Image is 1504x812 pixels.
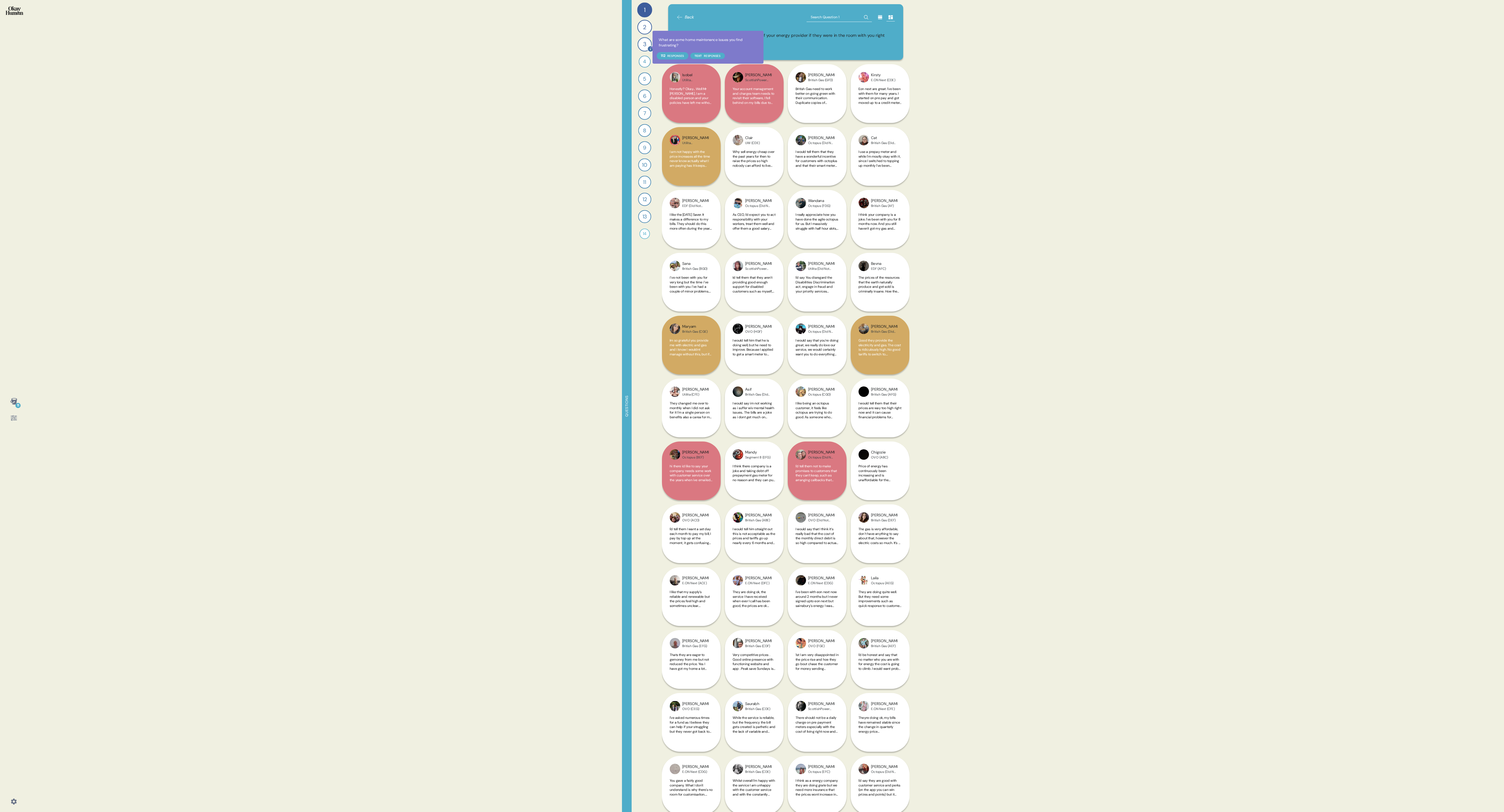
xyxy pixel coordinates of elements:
[745,198,772,204] div: [PERSON_NAME]
[745,450,771,455] div: Mandy
[733,275,775,330] span: Id tell them that they aren't providing good enough support for disabled customers such as myself...
[638,124,651,137] div: 8
[859,72,869,82] img: profilepic_24212828651743953.jpg
[859,212,900,267] span: I think your company is a joke. I've been with you for 8 months now. And you still haven't got my...
[859,135,869,145] img: profilepic_24359059403736870.jpg
[871,575,894,581] div: Laila
[808,638,835,644] div: [PERSON_NAME]
[733,527,775,563] span: I would tell him straight out this is not acceptable as the prices and tariffs go up nearly every...
[682,204,709,208] div: EDF (Did Not Answer)
[733,87,775,224] span: Your account management and charges team needs to revisit their software, I fell behind on my bil...
[682,72,709,78] div: Isobel
[796,150,838,218] span: I would tell them that they have a wonderful incentive for customers with octoplus and that their...
[682,450,709,455] div: [PERSON_NAME]
[670,338,713,388] span: Im so grateful you provide me with electric and gas and i know i wouldnt manage without this, but...
[682,324,708,330] div: Maryam
[670,778,713,810] span: You gave a fairly good company. What I don't understand is why there's no room for customisation....
[796,261,806,271] img: profilepic_31174268095520428.jpg
[670,150,713,223] span: I am not happy with the price increases all the time never know actually what I am paying has it ...
[682,512,709,518] div: [PERSON_NAME]
[745,764,772,770] div: [PERSON_NAME]
[808,764,835,770] div: [PERSON_NAME]
[682,638,709,644] div: [PERSON_NAME]
[745,644,772,648] div: British Gas (CDF)
[808,204,830,208] div: Octopus (FDG)
[871,764,897,770] div: [PERSON_NAME]
[859,638,869,648] img: profilepic_24224448190545749.jpg
[871,581,894,585] div: Octopus (AEG)
[859,575,869,586] img: profilepic_24395719963451879.jpg
[796,764,806,774] img: profilepic_24287445777549671.jpg
[859,512,869,523] img: profilepic_24336513282682514.jpg
[670,464,713,505] span: hi there id like to say your company needs some work with customer service over the years when iv...
[733,198,743,208] img: profilepic_9228635287261701.jpg
[871,324,897,330] div: [PERSON_NAME]
[808,575,835,581] div: [PERSON_NAME]
[871,701,897,707] div: [PERSON_NAME]
[808,770,835,774] div: Octopus (EFC)
[808,198,830,204] div: Wandana
[696,32,893,45] div: What would you say to the CEO of your energy provider if they were in the room with you right now?
[796,386,806,397] img: profilepic_24835660466031018.jpg
[796,401,838,447] span: I like being an octopus customer, it feels like octopus are trying to do good. As someone who doe...
[733,653,775,689] span: Very competitive prices . Good online presence with functioning website and app . Peak save Sunda...
[859,778,901,806] span: I'd say they are good with customer service and perks (on the app you can win prizes and points) ...
[808,701,835,707] div: [PERSON_NAME]
[670,198,680,208] img: profilepic_24866454166294324.jpg
[796,778,838,806] span: I think as a energy company they are doing grate but we need more insurance that the prices wont ...
[745,392,772,397] div: British Gas (Did Not Answer)
[796,715,838,747] span: There should not be a daily charge on pre payment meters especially with the cost of living right...
[808,455,835,459] div: Octopus (Did Not Answer)
[670,701,680,711] img: profilepic_24087497600952787.jpg
[670,87,713,256] span: Honestly? Okay… Well Mr [PERSON_NAME]. I am a disabled person and your policies have left me with...
[682,518,709,522] div: OVO (ACD)
[670,575,680,586] img: profilepic_24442853335377864.jpg
[670,512,680,523] img: profilepic_24518380037797303.jpg
[745,701,770,707] div: Saurabh
[808,141,835,145] div: Octopus (Did Not Answer)
[796,653,839,689] span: 1st I am very disappointed in the price rise and hoe they go bout chase the customer for money se...
[745,575,772,581] div: [PERSON_NAME]
[685,14,694,20] span: Back
[859,324,869,334] img: profilepic_24157916510559783.jpg
[733,778,775,810] span: Whilst overall I'm happy with the service I am unhappy with the customer service and with the con...
[745,518,772,522] div: British Gas (ABE)
[745,141,760,145] div: UW (CDE)
[871,518,897,522] div: British Gas (DEF)
[796,324,806,334] img: profilepic_24320105464284517.jpg
[745,330,772,334] div: OVO (HGF)
[682,135,709,141] div: [PERSON_NAME]
[670,261,680,271] img: profilepic_24238609865807566.jpg
[670,135,680,145] img: profilepic_24268223266171826.jpg
[745,261,772,267] div: [PERSON_NAME]
[682,701,709,707] div: [PERSON_NAME]
[733,401,774,447] span: I would say im not working as i suffer wiv mental healrh issues.. The bills are a joke as i dont ...
[682,141,709,145] div: Utilita ([PERSON_NAME])
[871,450,888,455] div: Chigozie
[745,387,772,392] div: Asif
[859,464,901,510] span: Price of energy has continuously been increasing and is unaffordable for the common man on minimu...
[871,78,895,82] div: E.ON Next (CDE)
[808,330,835,334] div: Octopus (Did Not Answer)
[682,581,709,585] div: E.ON Next (ACE)
[796,212,838,272] span: I really appreciate how you have done the agile octopus for us. But I massively struggle with hal...
[670,590,711,626] span: I like that my supply’s reliable and renewable but the prices feel high and sometimes unclear. Cu...
[871,638,897,644] div: [PERSON_NAME]
[733,512,743,523] img: profilepic_25662174283430419.jpg
[808,324,835,330] div: [PERSON_NAME]
[745,581,772,585] div: E.ON Next (DFC)
[679,32,692,45] div: 1
[733,324,743,334] img: profilepic_24610263898610095.jpg
[638,158,651,171] div: 10
[670,324,680,334] img: profilepic_24483260541305235.jpg
[682,707,709,711] div: OVO (CEG)
[670,449,680,460] img: profilepic_24839280652346615.jpg
[808,267,835,271] div: Utilita (Did Not Answer)
[871,261,886,267] div: Bevna
[859,653,902,684] span: I'd be honest and say that no matter who you are with for energy the cost is going to climb. I wo...
[859,87,902,169] span: Eon next are great. I've been with them for many years. I started on pre pay and got moved up to ...
[733,338,776,384] span: I would tell him that he is doing well, but he need to improve. Because I applied to get a smart ...
[859,198,869,208] img: profilepic_24128656310089505.jpg
[808,72,835,78] div: [PERSON_NAME]
[871,392,897,397] div: British Gas (AFG)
